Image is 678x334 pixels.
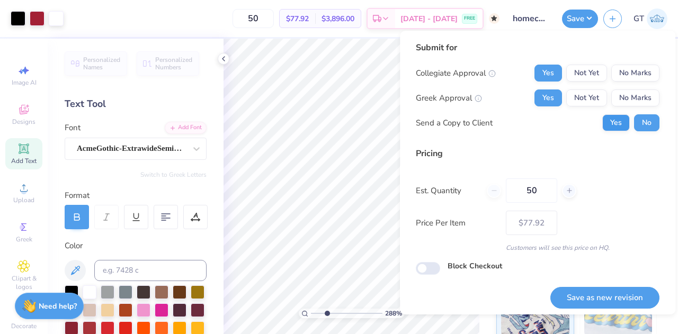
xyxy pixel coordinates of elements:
[5,274,42,291] span: Clipart & logos
[566,65,607,82] button: Not Yet
[286,13,309,24] span: $77.92
[155,56,193,71] span: Personalized Numbers
[11,157,37,165] span: Add Text
[566,89,607,106] button: Not Yet
[233,9,274,28] input: – –
[416,67,496,79] div: Collegiate Approval
[39,301,77,311] strong: Need help?
[534,65,562,82] button: Yes
[534,89,562,106] button: Yes
[65,122,81,134] label: Font
[13,196,34,204] span: Upload
[505,8,557,29] input: Untitled Design
[11,322,37,330] span: Decorate
[416,41,659,54] div: Submit for
[416,217,498,229] label: Price Per Item
[647,8,667,29] img: Gayathree Thangaraj
[94,260,207,281] input: e.g. 7428 c
[83,56,121,71] span: Personalized Names
[506,178,557,203] input: – –
[634,8,667,29] a: GT
[322,13,354,24] span: $3,896.00
[416,117,493,129] div: Send a Copy to Client
[385,309,402,318] span: 288 %
[16,235,32,243] span: Greek
[634,114,659,131] button: No
[416,92,482,104] div: Greek Approval
[602,114,630,131] button: Yes
[416,185,479,197] label: Est. Quantity
[400,13,458,24] span: [DATE] - [DATE]
[562,10,598,28] button: Save
[448,260,502,272] label: Block Checkout
[65,97,207,111] div: Text Tool
[611,65,659,82] button: No Marks
[611,89,659,106] button: No Marks
[464,15,475,22] span: FREE
[416,243,659,252] div: Customers will see this price on HQ.
[416,147,659,160] div: Pricing
[165,122,207,134] div: Add Font
[65,189,208,202] div: Format
[550,287,659,309] button: Save as new revision
[140,170,207,179] button: Switch to Greek Letters
[65,240,207,252] div: Color
[634,13,644,25] span: GT
[12,78,37,87] span: Image AI
[12,118,35,126] span: Designs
